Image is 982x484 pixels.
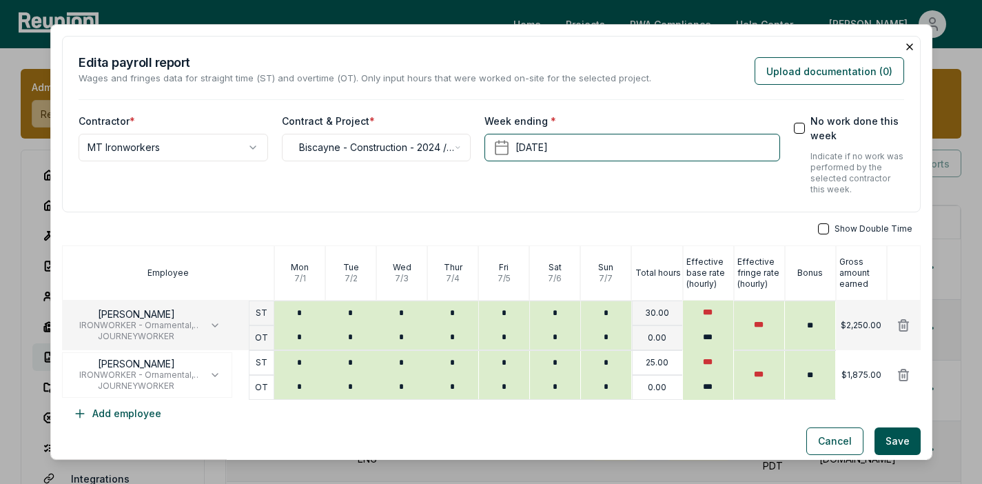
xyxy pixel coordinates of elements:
p: Employee [147,268,189,279]
p: Wed [392,262,411,273]
p: $1,875.00 [841,370,881,381]
button: [DATE] [484,134,779,161]
p: Sun [598,262,613,273]
p: Effective base rate (hourly) [686,256,733,290]
p: 25.00 [646,357,668,368]
p: Mon [291,262,309,273]
span: IRONWORKER - Ornamental, Reinforcing and Structural [74,370,198,381]
p: 7 / 3 [395,273,409,284]
p: 7 / 5 [497,273,510,284]
p: 7 / 6 [548,273,562,284]
p: OT [255,332,268,343]
p: 7 / 1 [294,273,305,284]
p: Total hours [635,268,681,279]
p: Gross amount earned [839,256,886,290]
button: Save [874,427,921,455]
p: 0.00 [648,332,666,343]
label: No work done this week [810,114,903,143]
p: 7 / 7 [599,273,613,284]
span: JOURNEYWORKER [74,331,198,342]
p: Tue [342,262,358,273]
p: Fri [499,262,509,273]
button: Upload documentation (0) [755,57,904,85]
h2: Edit a payroll report [79,53,651,72]
p: ST [256,307,267,319]
span: IRONWORKER - Ornamental, Reinforcing and Structural [74,320,198,331]
p: 30.00 [645,307,669,319]
label: Week ending [484,114,556,128]
span: JOURNEYWORKER [74,381,198,392]
p: Thur [443,262,462,273]
p: 7 / 2 [344,273,357,284]
p: Wages and fringes data for straight time (ST) and overtime (OT). Only input hours that were worke... [79,72,651,85]
p: ST [256,357,267,368]
p: Effective fringe rate (hourly) [737,256,784,290]
button: Cancel [806,427,863,455]
p: 7 / 4 [446,273,460,284]
span: Show Double Time [835,223,912,234]
p: [PERSON_NAME] [74,359,198,370]
p: Sat [548,262,561,273]
p: [PERSON_NAME] [74,309,198,320]
p: $2,250.00 [841,320,881,331]
p: 0.00 [648,382,666,393]
label: Contract & Project [281,114,374,128]
label: Contractor [79,114,135,128]
button: Add employee [62,400,172,427]
p: Bonus [797,268,823,279]
p: OT [255,382,268,393]
p: Indicate if no work was performed by the selected contractor this week. [810,151,903,195]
